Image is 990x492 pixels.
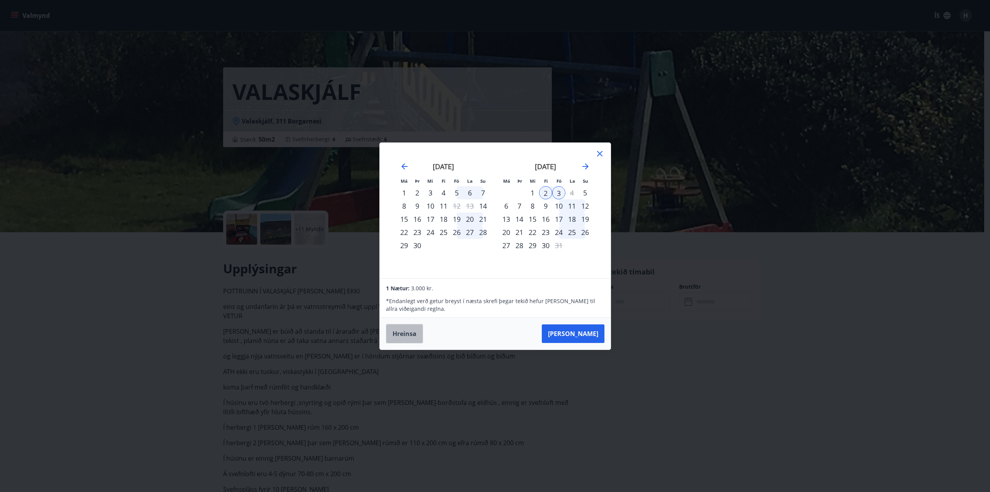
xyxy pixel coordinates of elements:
div: 19 [579,213,592,226]
div: 25 [565,226,579,239]
td: Choose fimmtudagur, 16. október 2025 as your check-in date. It’s available. [539,213,552,226]
small: Su [480,178,486,184]
div: 28 [476,226,490,239]
span: 3.000 kr. [411,285,433,292]
td: Not available. laugardagur, 4. október 2025 [565,186,579,199]
div: 1 [398,186,411,199]
div: Aðeins útritun í boði [450,199,463,213]
td: Choose laugardagur, 20. september 2025 as your check-in date. It’s available. [463,213,476,226]
small: Má [401,178,408,184]
td: Choose miðvikudagur, 8. október 2025 as your check-in date. It’s available. [526,199,539,213]
td: Choose sunnudagur, 5. október 2025 as your check-in date. It’s available. [579,186,592,199]
td: Choose föstudagur, 31. október 2025 as your check-in date. It’s available. [552,239,565,252]
td: Choose fimmtudagur, 23. október 2025 as your check-in date. It’s available. [539,226,552,239]
div: 17 [424,213,437,226]
td: Choose mánudagur, 1. september 2025 as your check-in date. It’s available. [398,186,411,199]
td: Choose þriðjudagur, 23. september 2025 as your check-in date. It’s available. [411,226,424,239]
td: Choose föstudagur, 24. október 2025 as your check-in date. It’s available. [552,226,565,239]
td: Choose föstudagur, 26. september 2025 as your check-in date. It’s available. [450,226,463,239]
div: 24 [424,226,437,239]
div: 4 [437,186,450,199]
td: Choose þriðjudagur, 21. október 2025 as your check-in date. It’s available. [513,226,526,239]
td: Choose laugardagur, 27. september 2025 as your check-in date. It’s available. [463,226,476,239]
button: [PERSON_NAME] [542,324,604,343]
td: Choose þriðjudagur, 9. september 2025 as your check-in date. It’s available. [411,199,424,213]
div: 23 [539,226,552,239]
td: Choose föstudagur, 5. september 2025 as your check-in date. It’s available. [450,186,463,199]
small: Má [503,178,510,184]
div: 6 [463,186,476,199]
div: 28 [513,239,526,252]
div: 10 [552,199,565,213]
small: Fi [442,178,445,184]
td: Choose mánudagur, 22. september 2025 as your check-in date. It’s available. [398,226,411,239]
div: 9 [539,199,552,213]
td: Choose mánudagur, 27. október 2025 as your check-in date. It’s available. [500,239,513,252]
div: 5 [450,186,463,199]
div: 15 [398,213,411,226]
div: 16 [539,213,552,226]
div: 21 [476,213,490,226]
td: Choose föstudagur, 10. október 2025 as your check-in date. It’s available. [552,199,565,213]
td: Choose sunnudagur, 21. september 2025 as your check-in date. It’s available. [476,213,490,226]
div: 21 [513,226,526,239]
td: Choose miðvikudagur, 3. september 2025 as your check-in date. It’s available. [424,186,437,199]
div: 30 [539,239,552,252]
td: Choose mánudagur, 8. september 2025 as your check-in date. It’s available. [398,199,411,213]
div: 17 [552,213,565,226]
td: Choose föstudagur, 12. september 2025 as your check-in date. It’s available. [450,199,463,213]
span: 1 Nætur: [386,285,410,292]
div: Aðeins útritun í boði [552,239,565,252]
div: Move forward to switch to the next month. [581,162,590,171]
td: Choose sunnudagur, 14. september 2025 as your check-in date. It’s available. [476,199,490,213]
div: Aðeins útritun í boði [552,186,565,199]
td: Choose föstudagur, 17. október 2025 as your check-in date. It’s available. [552,213,565,226]
td: Choose þriðjudagur, 30. september 2025 as your check-in date. It’s available. [411,239,424,252]
td: Choose fimmtudagur, 18. september 2025 as your check-in date. It’s available. [437,213,450,226]
div: 19 [450,213,463,226]
div: 23 [411,226,424,239]
td: Choose sunnudagur, 26. október 2025 as your check-in date. It’s available. [579,226,592,239]
div: 29 [398,239,411,252]
td: Choose miðvikudagur, 24. september 2025 as your check-in date. It’s available. [424,226,437,239]
div: 12 [579,199,592,213]
td: Choose miðvikudagur, 10. september 2025 as your check-in date. It’s available. [424,199,437,213]
div: 18 [565,213,579,226]
td: Choose miðvikudagur, 15. október 2025 as your check-in date. It’s available. [526,213,539,226]
td: Choose sunnudagur, 7. september 2025 as your check-in date. It’s available. [476,186,490,199]
strong: [DATE] [433,162,454,171]
td: Choose laugardagur, 18. október 2025 as your check-in date. It’s available. [565,213,579,226]
strong: [DATE] [535,162,556,171]
div: 26 [450,226,463,239]
div: 18 [437,213,450,226]
div: 1 [526,186,539,199]
td: Selected as start date. fimmtudagur, 2. október 2025 [539,186,552,199]
small: Su [583,178,588,184]
div: Calendar [389,152,601,269]
div: 26 [579,226,592,239]
td: Choose laugardagur, 11. október 2025 as your check-in date. It’s available. [565,199,579,213]
div: 13 [500,213,513,226]
td: Choose laugardagur, 6. september 2025 as your check-in date. It’s available. [463,186,476,199]
div: 8 [398,199,411,213]
td: Choose þriðjudagur, 14. október 2025 as your check-in date. It’s available. [513,213,526,226]
td: Choose fimmtudagur, 25. september 2025 as your check-in date. It’s available. [437,226,450,239]
div: 7 [513,199,526,213]
div: 22 [526,226,539,239]
td: Choose miðvikudagur, 1. október 2025 as your check-in date. It’s available. [526,186,539,199]
small: Fö [454,178,459,184]
div: 14 [513,213,526,226]
td: Choose fimmtudagur, 9. október 2025 as your check-in date. It’s available. [539,199,552,213]
div: 25 [437,226,450,239]
small: Mi [530,178,536,184]
small: Mi [427,178,433,184]
td: Choose sunnudagur, 19. október 2025 as your check-in date. It’s available. [579,213,592,226]
div: Move backward to switch to the previous month. [400,162,409,171]
td: Selected as end date. föstudagur, 3. október 2025 [552,186,565,199]
small: Þr [415,178,420,184]
td: Choose miðvikudagur, 17. september 2025 as your check-in date. It’s available. [424,213,437,226]
td: Choose mánudagur, 15. september 2025 as your check-in date. It’s available. [398,213,411,226]
div: 27 [463,226,476,239]
td: Choose fimmtudagur, 4. september 2025 as your check-in date. It’s available. [437,186,450,199]
td: Not available. laugardagur, 13. september 2025 [463,199,476,213]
